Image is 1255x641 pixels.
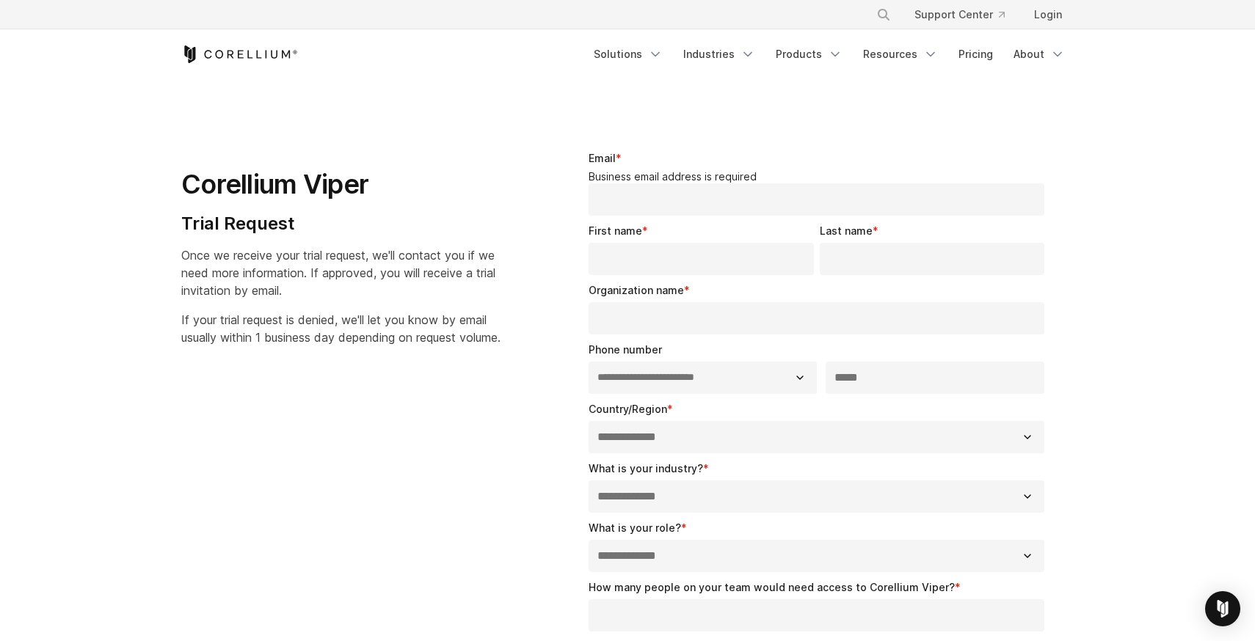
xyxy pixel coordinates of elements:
div: Navigation Menu [859,1,1074,28]
span: Country/Region [589,403,667,415]
h1: Corellium Viper [181,168,501,201]
a: Solutions [585,41,672,67]
button: Search [870,1,897,28]
span: If your trial request is denied, we'll let you know by email usually within 1 business day depend... [181,312,501,345]
a: About [1005,41,1074,67]
span: Email [589,152,616,164]
div: Open Intercom Messenger [1205,591,1240,626]
legend: Business email address is required [589,170,1050,183]
span: What is your industry? [589,462,703,475]
span: How many people on your team would need access to Corellium Viper? [589,581,955,593]
span: Last name [820,224,873,237]
div: Navigation Menu [585,41,1074,67]
span: First name [589,224,642,237]
a: Resources [854,41,947,67]
a: Support Center [903,1,1016,28]
a: Corellium Home [181,45,298,63]
a: Products [767,41,851,67]
a: Pricing [950,41,1002,67]
span: Phone number [589,343,662,356]
a: Login [1022,1,1074,28]
span: Organization name [589,284,684,296]
a: Industries [674,41,764,67]
span: What is your role? [589,521,681,534]
span: Once we receive your trial request, we'll contact you if we need more information. If approved, y... [181,248,495,298]
h4: Trial Request [181,213,501,235]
